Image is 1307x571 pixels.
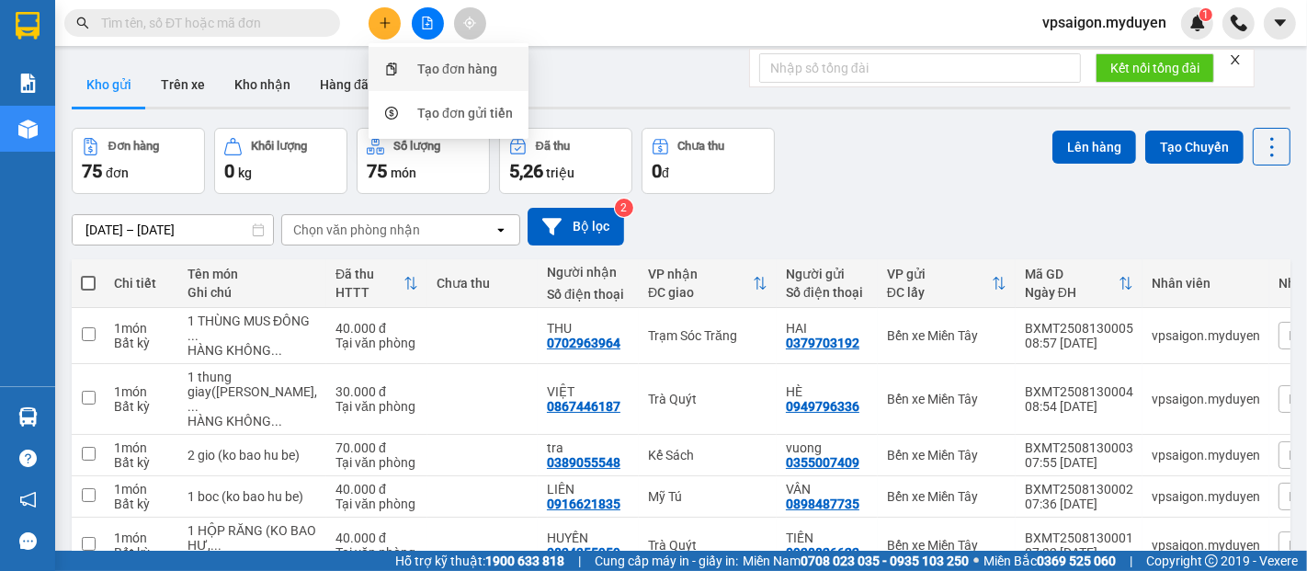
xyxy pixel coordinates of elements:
[648,328,767,343] div: Trạm Sóc Trăng
[114,384,169,399] div: 1 món
[188,267,317,281] div: Tên món
[335,336,418,350] div: Tại văn phòng
[887,489,1006,504] div: Bến xe Miền Tây
[1025,399,1133,414] div: 08:54 [DATE]
[335,399,418,414] div: Tại văn phòng
[421,17,434,29] span: file-add
[326,259,427,308] th: Toggle SortBy
[114,440,169,455] div: 1 món
[786,267,869,281] div: Người gửi
[509,160,543,182] span: 5,26
[547,482,630,497] div: LIÊN
[547,545,620,560] div: 0834355959
[547,265,630,280] div: Người nhận
[210,538,222,553] span: ...
[335,285,403,300] div: HTTT
[1025,545,1133,560] div: 07:32 [DATE]
[454,7,486,40] button: aim
[188,314,317,343] div: 1 THÙNG MUS ĐÔNG LẠNH (KO BAO HƯ, BỂ)
[547,399,620,414] div: 0867446187
[114,276,169,291] div: Chi tiết
[1205,554,1218,567] span: copyright
[786,455,859,470] div: 0355007409
[1272,15,1289,31] span: caret-down
[887,392,1006,406] div: Bến xe Miền Tây
[1145,131,1244,164] button: Tạo Chuyến
[357,128,490,194] button: Số lượng75món
[528,208,624,246] button: Bộ lọc
[73,215,273,245] input: Select a date range.
[536,140,570,153] div: Đã thu
[547,531,630,545] div: HUYỀN
[547,287,630,302] div: Số điện thoại
[648,285,753,300] div: ĐC giao
[1152,538,1260,553] div: vpsaigon.myduyen
[224,160,234,182] span: 0
[251,140,307,153] div: Khối lượng
[114,482,169,497] div: 1 món
[393,140,440,153] div: Số lượng
[188,328,199,343] span: ...
[188,414,317,428] div: HÀNG KHÔNG KIỂM
[1025,384,1133,399] div: BXMT2508130004
[417,103,513,123] div: Tạo đơn gửi tiền
[786,482,869,497] div: VÂN
[146,63,220,107] button: Trên xe
[642,128,775,194] button: Chưa thu0đ
[220,63,305,107] button: Kho nhận
[786,531,869,545] div: TIẾN
[595,551,738,571] span: Cung cấp máy in - giấy in:
[743,551,969,571] span: Miền Nam
[1202,8,1209,21] span: 1
[678,140,725,153] div: Chưa thu
[1025,455,1133,470] div: 07:55 [DATE]
[887,328,1006,343] div: Bến xe Miền Tây
[1028,11,1181,34] span: vpsaigon.myduyen
[547,321,630,336] div: THU
[1130,551,1132,571] span: |
[1231,15,1247,31] img: phone-icon
[786,440,869,455] div: vuong
[1025,267,1119,281] div: Mã GD
[1025,440,1133,455] div: BXMT2508130003
[114,545,169,560] div: Bất kỳ
[188,285,317,300] div: Ghi chú
[1096,53,1214,83] button: Kết nối tổng đài
[335,497,418,511] div: Tại văn phòng
[188,399,199,414] span: ...
[983,551,1116,571] span: Miền Bắc
[878,259,1016,308] th: Toggle SortBy
[485,554,564,568] strong: 1900 633 818
[786,545,859,560] div: 0938826622
[1037,554,1116,568] strong: 0369 525 060
[1052,131,1136,164] button: Lên hàng
[547,455,620,470] div: 0389055548
[499,128,632,194] button: Đã thu5,26 triệu
[887,538,1006,553] div: Bến xe Miền Tây
[1152,276,1260,291] div: Nhân viên
[335,545,418,560] div: Tại văn phòng
[1152,392,1260,406] div: vpsaigon.myduyen
[786,497,859,511] div: 0898487735
[335,440,418,455] div: 70.000 đ
[1025,321,1133,336] div: BXMT2508130005
[1025,482,1133,497] div: BXMT2508130002
[395,551,564,571] span: Hỗ trợ kỹ thuật:
[114,455,169,470] div: Bất kỳ
[547,384,630,399] div: VIỆT
[335,531,418,545] div: 40.000 đ
[547,497,620,511] div: 0916621835
[662,166,669,180] span: đ
[271,414,282,428] span: ...
[114,321,169,336] div: 1 món
[238,166,252,180] span: kg
[16,12,40,40] img: logo-vxr
[379,17,392,29] span: plus
[412,7,444,40] button: file-add
[546,166,574,180] span: triệu
[101,13,318,33] input: Tìm tên, số ĐT hoặc mã đơn
[106,166,129,180] span: đơn
[72,63,146,107] button: Kho gửi
[293,221,420,239] div: Chọn văn phòng nhận
[1152,489,1260,504] div: vpsaigon.myduyen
